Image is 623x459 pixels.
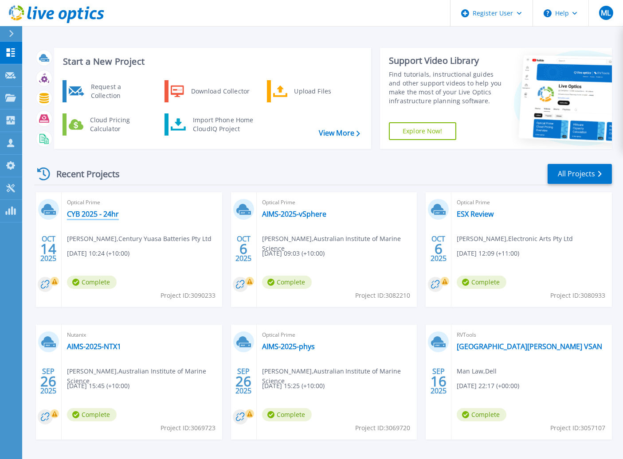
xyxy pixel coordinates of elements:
span: [DATE] 22:17 (+00:00) [457,381,519,391]
a: AIMS-2025-phys [262,342,315,351]
a: ESX Review [457,210,494,218]
span: [DATE] 15:45 (+10:00) [67,381,129,391]
span: 26 [235,377,251,385]
div: OCT 2025 [40,233,57,265]
span: ML [601,9,611,16]
span: [DATE] 12:09 (+11:00) [457,249,519,258]
span: Optical Prime [262,330,412,340]
span: 26 [40,377,56,385]
span: [DATE] 09:03 (+10:00) [262,249,325,258]
span: [PERSON_NAME] , Century Yuasa Batteries Pty Ltd [67,234,212,244]
span: Complete [67,408,117,421]
span: [PERSON_NAME] , Electronic Arts Pty Ltd [457,234,573,244]
span: [DATE] 15:25 (+10:00) [262,381,325,391]
div: Import Phone Home CloudIQ Project [188,116,258,133]
span: Optical Prime [457,198,607,207]
a: CYB 2025 - 24hr [67,210,119,218]
span: Optical Prime [67,198,217,207]
span: Nutanix [67,330,217,340]
a: Cloud Pricing Calculator [63,113,153,136]
div: Find tutorials, instructional guides and other support videos to help you make the most of your L... [389,70,505,105]
div: SEP 2025 [40,365,57,397]
span: Complete [457,408,506,421]
span: [DATE] 10:24 (+10:00) [67,249,129,258]
span: Project ID: 3090233 [161,291,216,300]
div: Upload Files [290,82,356,100]
span: Complete [67,276,117,289]
span: Complete [457,276,506,289]
a: All Projects [548,164,612,184]
span: [PERSON_NAME] , Australian Institute of Marine Science [262,234,417,253]
div: SEP 2025 [430,365,447,397]
div: Cloud Pricing Calculator [86,116,151,133]
span: 16 [431,377,447,385]
span: Project ID: 3069723 [161,423,216,433]
a: View More [319,129,360,137]
div: Download Collector [187,82,254,100]
span: RVTools [457,330,607,340]
span: [PERSON_NAME] , Australian Institute of Marine Science [262,366,417,386]
span: 14 [40,245,56,253]
a: AIMS-2025-vSphere [262,210,326,218]
span: Optical Prime [262,198,412,207]
div: SEP 2025 [235,365,252,397]
span: Complete [262,408,312,421]
a: Download Collector [165,80,255,102]
div: Recent Projects [34,163,132,185]
span: Project ID: 3057107 [550,423,605,433]
div: OCT 2025 [430,233,447,265]
span: Project ID: 3080933 [550,291,605,300]
div: OCT 2025 [235,233,252,265]
a: [GEOGRAPHIC_DATA][PERSON_NAME] VSAN [457,342,602,351]
a: Request a Collection [63,80,153,102]
h3: Start a New Project [63,57,360,66]
span: Project ID: 3082210 [355,291,410,300]
span: 6 [435,245,443,253]
span: Man Law , Dell [457,366,497,376]
div: Request a Collection [86,82,151,100]
span: 6 [239,245,247,253]
a: Upload Files [267,80,358,102]
span: [PERSON_NAME] , Australian Institute of Marine Science [67,366,222,386]
a: AIMS-2025-NTX1 [67,342,121,351]
span: Complete [262,276,312,289]
span: Project ID: 3069720 [355,423,410,433]
a: Explore Now! [389,122,456,140]
div: Support Video Library [389,55,505,66]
